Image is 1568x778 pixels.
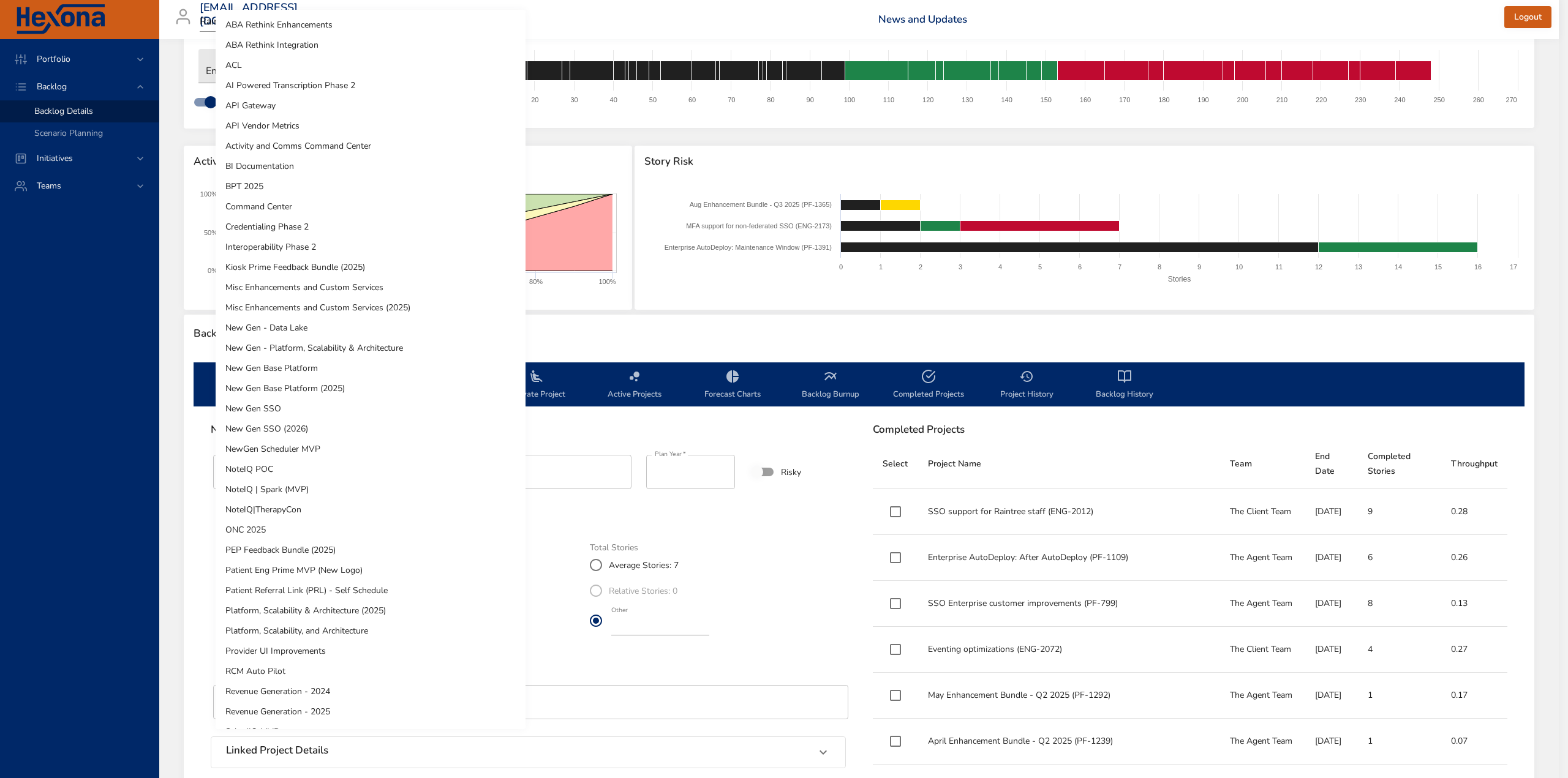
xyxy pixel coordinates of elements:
[216,358,526,378] li: New Gen Base Platform
[216,459,526,479] li: NoteIQ POC
[216,257,526,277] li: Kiosk Prime Feedback Bundle (2025)
[216,621,526,641] li: Platform, Scalability, and Architecture
[216,681,526,701] li: Revenue Generation - 2024
[216,318,526,338] li: New Gen - Data Lake
[216,499,526,520] li: NoteIQ|TherapyCon
[216,398,526,419] li: New Gen SSO
[216,15,526,35] li: ABA Rethink Enhancements
[216,580,526,600] li: Patient Referral Link (PRL) - Self Schedule
[216,95,526,116] li: API Gateway
[216,176,526,196] li: BPT 2025
[216,217,526,237] li: Credentialing Phase 2
[216,277,526,297] li: Misc Enhancements and Custom Services
[216,560,526,580] li: Patient Eng Prime MVP (New Logo)
[216,55,526,75] li: ACL
[216,701,526,722] li: Revenue Generation - 2025
[216,75,526,95] li: AI Powered Transcription Phase 2
[216,520,526,540] li: ONC 2025
[216,439,526,459] li: NewGen Scheduler MVP
[216,378,526,398] li: New Gen Base Platform (2025)
[216,540,526,560] li: PEP Feedback Bundle (2025)
[216,338,526,358] li: New Gen - Platform, Scalability & Architecture
[216,136,526,156] li: Activity and Comms Command Center
[216,722,526,742] li: SchedIQ MVP
[216,479,526,499] li: NoteIQ | Spark (MVP)
[216,196,526,217] li: Command Center
[216,237,526,257] li: Interoperability Phase 2
[216,600,526,621] li: Platform, Scalability & Architecture (2025)
[216,661,526,681] li: RCM Auto Pilot
[216,641,526,661] li: Provider UI Improvements
[216,156,526,176] li: BI Documentation
[216,116,526,136] li: API Vendor Metrics
[216,297,526,318] li: Misc Enhancements and Custom Services (2025)
[216,419,526,439] li: New Gen SSO (2026)
[216,35,526,55] li: ABA Rethink Integration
